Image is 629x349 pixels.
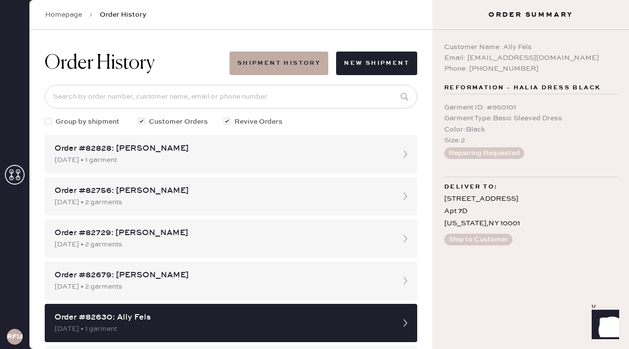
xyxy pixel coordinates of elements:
[444,113,617,124] div: Garment Type : Basic Sleeved Dress
[55,239,390,250] div: [DATE] • 2 garments
[444,234,513,245] button: Ship to Customer
[45,10,82,20] a: Homepage
[229,52,328,75] button: Shipment History
[234,116,283,127] span: Revive Orders
[444,53,617,63] div: Email: [EMAIL_ADDRESS][DOMAIN_NAME]
[582,305,625,347] iframe: Front Chat
[444,102,617,113] div: Garment ID : # 950101
[56,116,119,127] span: Group by shipment
[444,147,524,159] button: Repairing Requested
[149,116,208,127] span: Customer Orders
[432,10,629,20] h3: Order Summary
[55,197,390,208] div: [DATE] • 2 garments
[55,281,390,292] div: [DATE] • 2 garments
[444,82,600,94] span: Reformation - Halia Dress Black
[7,333,23,340] h3: RFIA
[444,181,497,193] span: Deliver to:
[336,52,417,75] button: New Shipment
[55,323,390,334] div: [DATE] • 1 garment
[55,155,390,165] div: [DATE] • 1 garment
[55,227,390,239] div: Order #82729: [PERSON_NAME]
[444,135,617,146] div: Size : 2
[444,42,617,53] div: Customer Name: Ally Fels
[444,193,617,230] div: [STREET_ADDRESS] Apt 7D [US_STATE] , NY 10001
[100,10,146,20] span: Order History
[55,185,390,197] div: Order #82756: [PERSON_NAME]
[45,85,417,108] input: Search by order number, customer name, email or phone number
[45,52,155,75] h1: Order History
[55,143,390,155] div: Order #82828: [PERSON_NAME]
[444,124,617,135] div: Color : Black
[55,269,390,281] div: Order #82679: [PERSON_NAME]
[55,312,390,323] div: Order #82630: Ally Fels
[444,63,617,74] div: Phone: [PHONE_NUMBER]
